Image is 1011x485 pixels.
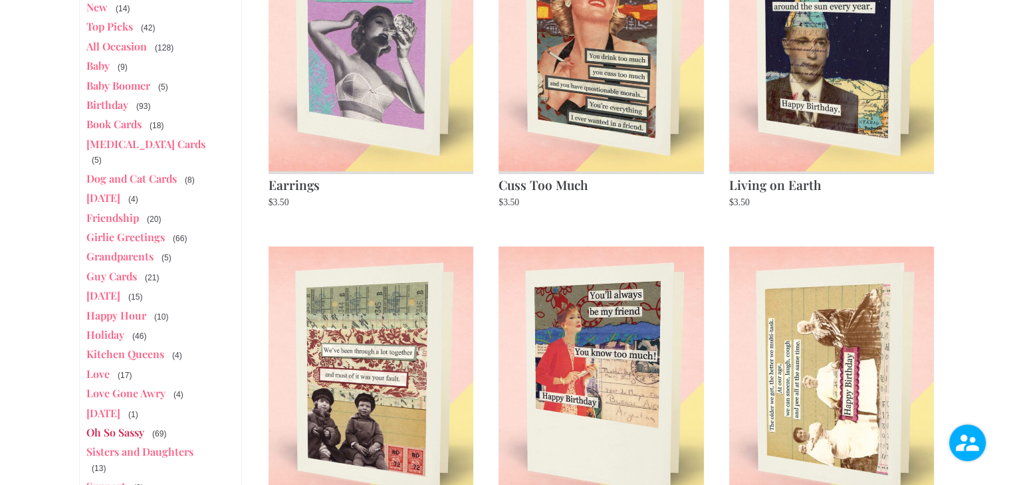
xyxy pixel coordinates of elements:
[499,197,503,207] span: $
[86,288,120,302] a: [DATE]
[86,19,133,33] a: Top Picks
[90,154,103,166] span: (5)
[86,249,154,263] a: Grandparents
[269,197,273,207] span: $
[86,386,166,400] a: Love Gone Awry
[183,174,196,186] span: (8)
[86,191,120,205] a: [DATE]
[729,197,734,207] span: $
[140,22,156,34] span: (42)
[127,291,144,303] span: (15)
[499,171,704,195] h2: Cuss Too Much
[86,39,147,53] a: All Occasion
[269,171,474,195] h2: Earrings
[172,389,185,401] span: (4)
[154,42,175,54] span: (128)
[86,171,177,185] a: Dog and Cat Cards
[86,117,142,131] a: Book Cards
[116,369,133,381] span: (17)
[160,252,173,264] span: (5)
[729,197,750,207] bdi: 3.50
[86,58,110,72] a: Baby
[151,428,168,440] span: (69)
[146,213,162,225] span: (20)
[86,269,137,283] a: Guy Cards
[116,61,129,73] span: (9)
[86,425,144,439] a: Oh So Sassy
[499,197,519,207] bdi: 3.50
[135,100,152,112] span: (93)
[269,197,289,207] bdi: 3.50
[86,78,150,92] a: Baby Boomer
[86,406,120,420] a: [DATE]
[86,98,128,112] a: Birthday
[949,425,986,461] img: user.png
[131,330,148,342] span: (46)
[86,367,110,381] a: Love
[153,311,169,323] span: (10)
[171,349,183,361] span: (4)
[86,328,124,341] a: Holiday
[729,171,935,195] h2: Living on Earth
[86,211,139,225] a: Friendship
[86,444,193,458] a: Sisters and Daughters
[90,462,107,474] span: (13)
[114,3,131,15] span: (14)
[127,409,140,421] span: (1)
[86,230,165,244] a: Girlie Greetings
[86,347,164,361] a: Kitchen Queens
[86,308,146,322] a: Happy Hour
[148,120,165,132] span: (18)
[86,137,205,151] a: [MEDICAL_DATA] Cards
[127,193,140,205] span: (4)
[171,233,188,244] span: (66)
[144,272,160,284] span: (21)
[157,81,169,93] span: (5)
